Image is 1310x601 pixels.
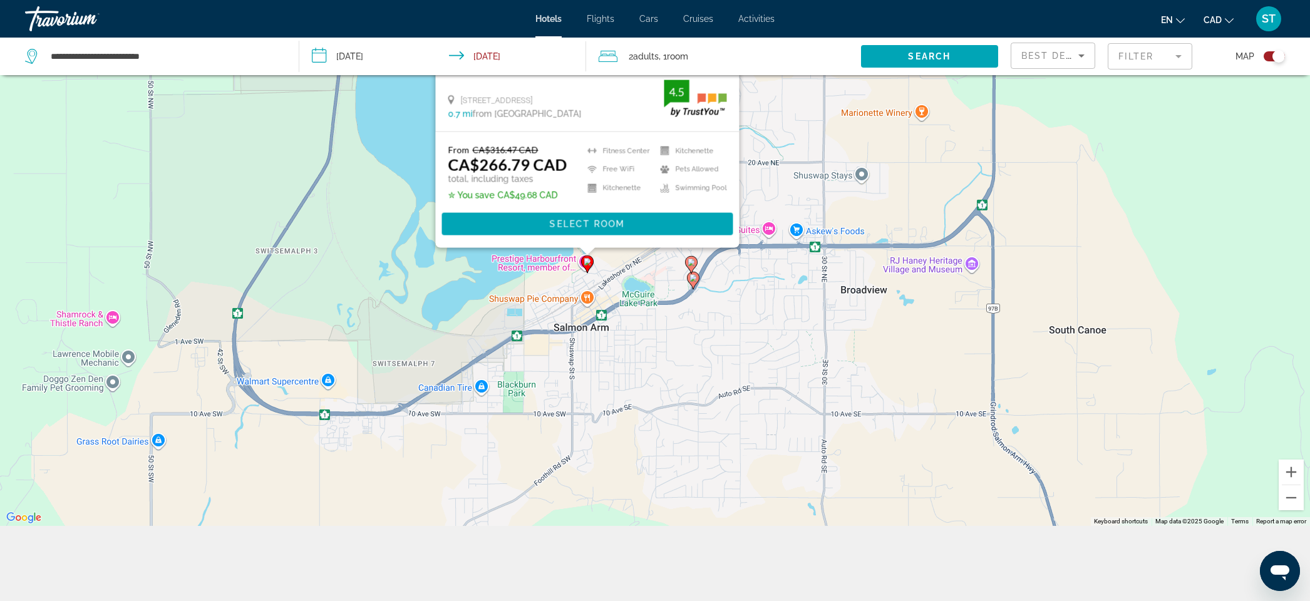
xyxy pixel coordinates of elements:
span: ✮ You save [448,190,495,200]
li: Kitchenette [654,145,727,157]
button: Travelers: 2 adults, 0 children [586,38,860,75]
button: Filter [1108,43,1192,70]
span: Room [667,51,688,61]
ins: CA$266.79 CAD [448,155,567,174]
button: Search [861,45,998,68]
img: trustyou-badge.svg [664,80,727,117]
p: CA$49.68 CAD [448,190,567,200]
a: Open this area in Google Maps (opens a new window) [3,510,44,526]
span: ST [1262,13,1276,25]
span: , 1 [659,48,688,65]
li: Free WiFi [582,163,654,176]
a: Cars [639,14,658,24]
li: Pets Allowed [654,163,727,176]
span: CAD [1204,15,1222,25]
span: 0.7 mi [448,109,473,119]
button: Check-in date: Sep 18, 2025 Check-out date: Sep 19, 2025 [299,38,586,75]
p: total, including taxes [448,174,567,184]
button: Zoom in [1279,460,1304,485]
button: Change currency [1204,11,1234,29]
button: Select Room [442,213,733,235]
mat-select: Sort by [1021,48,1085,63]
a: Report a map error [1256,518,1306,525]
span: From [448,145,470,155]
a: Activities [738,14,775,24]
div: 4.5 [664,85,689,100]
button: User Menu [1252,6,1285,32]
button: Keyboard shortcuts [1094,517,1148,526]
li: Kitchenette [582,182,654,194]
span: Adults [633,51,659,61]
li: Swimming Pool [654,182,727,194]
span: from [GEOGRAPHIC_DATA] [473,109,582,119]
span: Map data ©2025 Google [1155,518,1224,525]
span: 2 [629,48,659,65]
img: Google [3,510,44,526]
span: Best Deals [1021,51,1086,61]
span: [STREET_ADDRESS] [461,96,533,105]
li: Fitness Center [582,145,654,157]
a: Flights [587,14,614,24]
a: Cruises [683,14,713,24]
span: Select Room [550,219,625,229]
a: Select Room [442,218,733,228]
span: Map [1235,48,1254,65]
a: Terms (opens in new tab) [1231,518,1249,525]
button: Change language [1161,11,1185,29]
button: Toggle map [1254,51,1285,62]
a: Travorium [25,3,150,35]
a: Hotels [535,14,562,24]
span: en [1161,15,1173,25]
span: Search [908,51,951,61]
button: Zoom out [1279,485,1304,510]
iframe: Button to launch messaging window [1260,551,1300,591]
del: CA$316.47 CAD [473,145,539,155]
